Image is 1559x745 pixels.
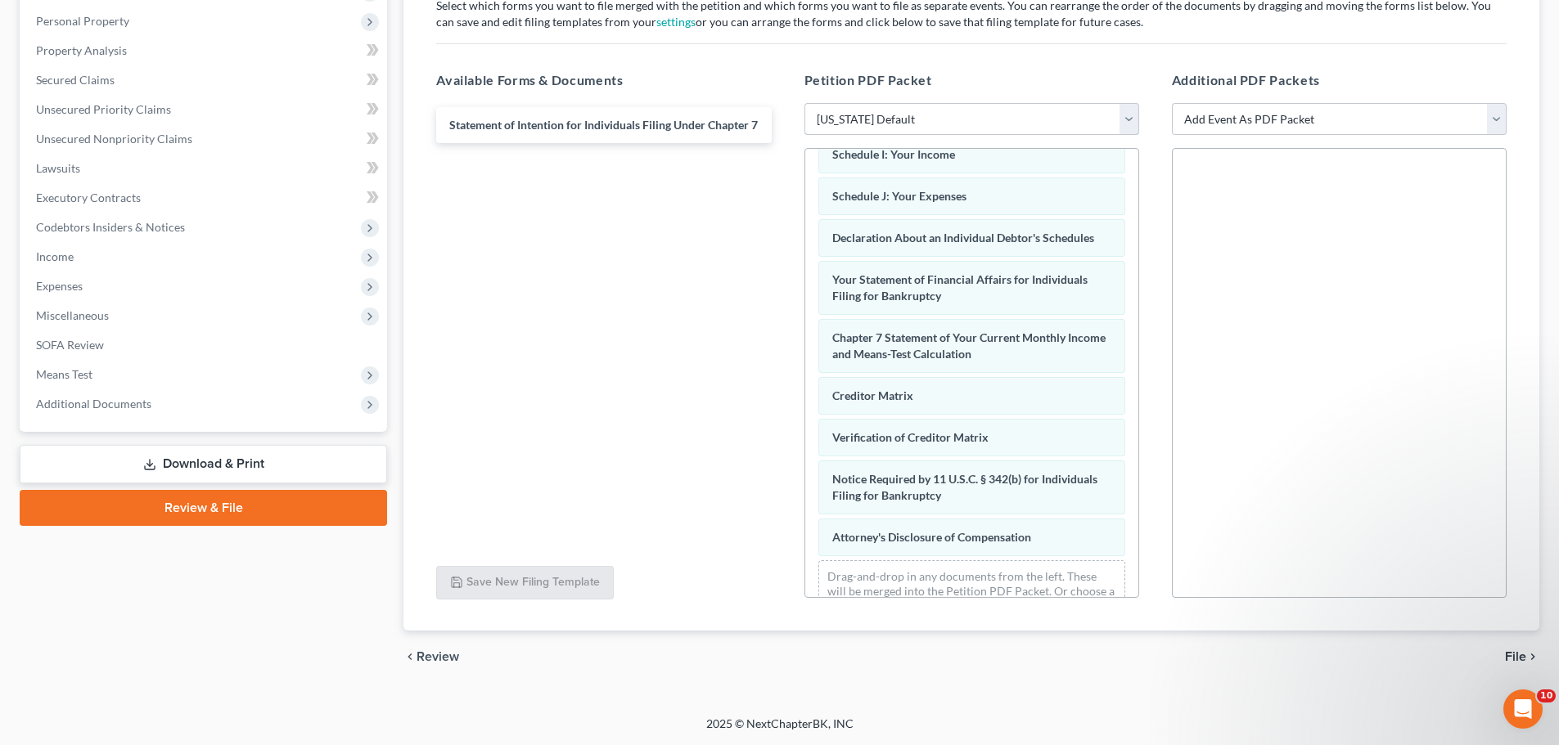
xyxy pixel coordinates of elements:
[223,26,255,59] img: Profile image for Emma
[436,70,771,90] h5: Available Forms & Documents
[1505,650,1526,663] span: File
[24,387,304,417] div: Amendments
[34,424,274,475] div: Statement of Financial Affairs - Property Repossessed, Foreclosed, Garnished, Attached, Seized, o...
[136,551,192,563] span: Messages
[23,330,387,360] a: SOFA Review
[23,183,387,213] a: Executory Contracts
[1537,689,1556,702] span: 10
[259,551,286,563] span: Help
[23,124,387,154] a: Unsecured Nonpriority Claims
[36,308,109,322] span: Miscellaneous
[36,14,129,28] span: Personal Property
[832,530,1031,544] span: Attorney's Disclosure of Compensation
[33,37,128,52] img: logo
[34,278,133,295] span: Search for help
[23,65,387,95] a: Secured Claims
[109,510,218,576] button: Messages
[34,393,274,411] div: Amendments
[832,430,989,444] span: Verification of Creditor Matrix
[449,118,758,132] span: Statement of Intention for Individuals Filing Under Chapter 7
[34,206,273,223] div: Send us a message
[832,147,955,161] span: Schedule I: Your Income
[24,270,304,303] button: Search for help
[832,472,1097,502] span: Notice Required by 11 U.S.C. § 342(b) for Individuals Filing for Bankruptcy
[36,132,192,146] span: Unsecured Nonpriority Claims
[36,220,185,234] span: Codebtors Insiders & Notices
[23,154,387,183] a: Lawsuits
[36,367,92,381] span: Means Test
[36,249,74,263] span: Income
[403,650,475,663] button: chevron_left Review
[23,95,387,124] a: Unsecured Priority Claims
[33,144,295,172] p: How can we help?
[160,26,193,59] img: Profile image for Lindsey
[1172,70,1507,90] h5: Additional PDF Packets
[282,26,311,56] div: Close
[36,279,83,293] span: Expenses
[832,189,966,203] span: Schedule J: Your Expenses
[832,272,1088,303] span: Your Statement of Financial Affairs for Individuals Filing for Bankruptcy
[436,566,614,600] button: Save New Filing Template
[24,417,304,482] div: Statement of Financial Affairs - Property Repossessed, Foreclosed, Garnished, Attached, Seized, o...
[36,102,171,116] span: Unsecured Priority Claims
[23,36,387,65] a: Property Analysis
[24,357,304,387] div: Attorney's Disclosure of Compensation
[191,26,224,59] img: Profile image for James
[1526,650,1539,663] i: chevron_right
[34,223,273,240] div: We typically reply in a few hours
[219,510,327,576] button: Help
[16,192,311,254] div: Send us a messageWe typically reply in a few hours
[832,388,913,402] span: Creditor Matrix
[656,15,696,29] a: settings
[34,316,274,350] div: Statement of Financial Affairs - Payments Made in the Last 90 days
[24,309,304,357] div: Statement of Financial Affairs - Payments Made in the Last 90 days
[36,73,115,87] span: Secured Claims
[832,231,1094,245] span: Declaration About an Individual Debtor's Schedules
[33,116,295,144] p: Hi there!
[417,650,459,663] span: Review
[832,330,1106,361] span: Chapter 7 Statement of Your Current Monthly Income and Means-Test Calculation
[36,191,141,204] span: Executory Contracts
[36,397,151,411] span: Additional Documents
[20,490,387,526] a: Review & File
[804,72,932,88] span: Petition PDF Packet
[36,551,73,563] span: Home
[313,716,1246,745] div: 2025 © NextChapterBK, INC
[818,560,1125,622] div: Drag-and-drop in any documents from the left. These will be merged into the Petition PDF Packet. ...
[1503,689,1543,729] iframe: Intercom live chat
[36,43,127,57] span: Property Analysis
[20,445,387,483] a: Download & Print
[36,161,80,175] span: Lawsuits
[403,650,417,663] i: chevron_left
[34,363,274,380] div: Attorney's Disclosure of Compensation
[36,338,104,352] span: SOFA Review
